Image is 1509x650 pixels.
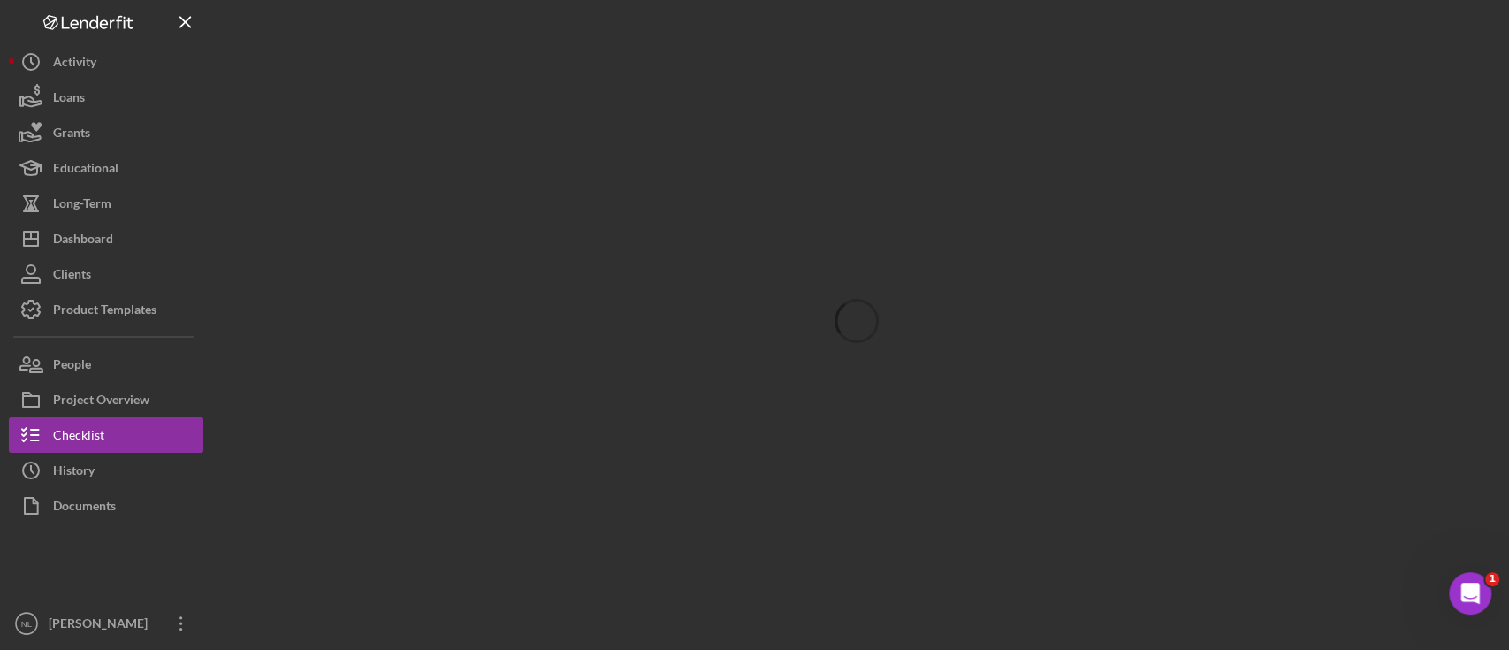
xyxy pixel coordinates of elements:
div: Educational [53,150,118,190]
button: People [9,347,203,382]
button: Clients [9,256,203,292]
div: Project Overview [53,382,149,422]
text: NL [21,619,33,629]
button: NL[PERSON_NAME] [9,606,203,641]
div: History [53,453,95,493]
div: Documents [53,488,116,528]
div: Long-Term [53,186,111,226]
button: Dashboard [9,221,203,256]
div: Grants [53,115,90,155]
button: Project Overview [9,382,203,417]
button: Grants [9,115,203,150]
button: Documents [9,488,203,524]
div: Dashboard [53,221,113,261]
button: Activity [9,44,203,80]
iframe: Intercom live chat [1449,572,1491,615]
div: Checklist [53,417,104,457]
button: Educational [9,150,203,186]
button: Product Templates [9,292,203,327]
button: History [9,453,203,488]
div: Product Templates [53,292,156,332]
div: Clients [53,256,91,296]
span: 1 [1485,572,1499,586]
button: Long-Term [9,186,203,221]
div: People [53,347,91,386]
button: Loans [9,80,203,115]
button: Checklist [9,417,203,453]
div: Activity [53,44,96,84]
div: Loans [53,80,85,119]
div: [PERSON_NAME] [44,606,159,646]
